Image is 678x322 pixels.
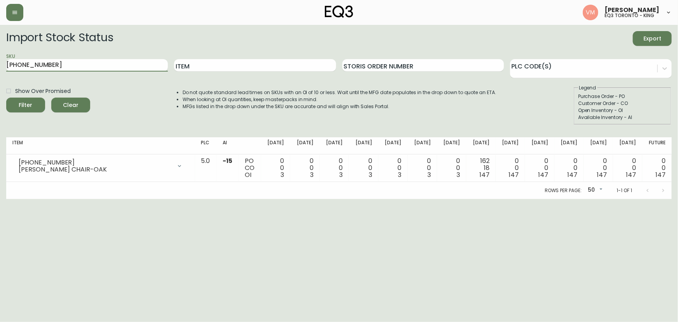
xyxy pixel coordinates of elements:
[195,154,216,182] td: 5.0
[281,170,284,179] span: 3
[578,93,667,100] div: Purchase Order - PO
[349,137,378,154] th: [DATE]
[183,103,497,110] li: MFGs listed in the drop down under the SKU are accurate and will align with Sales Portal.
[561,157,578,178] div: 0 0
[51,98,90,112] button: Clear
[590,157,607,178] div: 0 0
[619,157,636,178] div: 0 0
[6,137,195,154] th: Item
[545,187,582,194] p: Rows per page:
[578,100,667,107] div: Customer Order - CO
[15,87,71,95] span: Show Over Promised
[183,96,497,103] li: When looking at OI quantities, keep masterpacks in mind.
[639,34,666,44] span: Export
[19,159,172,166] div: [PHONE_NUMBER]
[648,157,666,178] div: 0 0
[267,157,284,178] div: 0 0
[633,31,672,46] button: Export
[613,137,643,154] th: [DATE]
[378,137,408,154] th: [DATE]
[538,170,548,179] span: 147
[525,137,554,154] th: [DATE]
[261,137,291,154] th: [DATE]
[443,157,460,178] div: 0 0
[245,170,251,179] span: OI
[568,170,578,179] span: 147
[19,166,172,173] div: [PERSON_NAME] CHAIR-OAK
[326,157,343,178] div: 0 0
[496,137,525,154] th: [DATE]
[296,157,314,178] div: 0 0
[245,157,254,178] div: PO CO
[626,170,636,179] span: 147
[355,157,372,178] div: 0 0
[466,137,496,154] th: [DATE]
[58,100,84,110] span: Clear
[6,98,45,112] button: Filter
[216,137,239,154] th: AI
[414,157,431,178] div: 0 0
[554,137,584,154] th: [DATE]
[585,184,604,197] div: 50
[584,137,613,154] th: [DATE]
[369,170,372,179] span: 3
[12,157,189,175] div: [PHONE_NUMBER][PERSON_NAME] CHAIR-OAK
[578,107,667,114] div: Open Inventory - OI
[339,170,343,179] span: 3
[183,89,497,96] li: Do not quote standard lead times on SKUs with an OI of 10 or less. Wait until the MFG date popula...
[290,137,320,154] th: [DATE]
[408,137,437,154] th: [DATE]
[655,170,666,179] span: 147
[427,170,431,179] span: 3
[583,5,598,20] img: 0f63483a436850f3a2e29d5ab35f16df
[642,137,672,154] th: Future
[472,157,490,178] div: 162 18
[19,100,33,110] div: Filter
[605,13,654,18] h5: eq3 toronto - king
[509,170,519,179] span: 147
[597,170,607,179] span: 147
[6,31,113,46] h2: Import Stock Status
[479,170,490,179] span: 147
[310,170,314,179] span: 3
[437,137,467,154] th: [DATE]
[578,84,597,91] legend: Legend
[223,156,232,165] span: -15
[617,187,632,194] p: 1-1 of 1
[398,170,401,179] span: 3
[605,7,659,13] span: [PERSON_NAME]
[385,157,402,178] div: 0 0
[502,157,519,178] div: 0 0
[320,137,349,154] th: [DATE]
[531,157,548,178] div: 0 0
[195,137,216,154] th: PLC
[578,114,667,121] div: Available Inventory - AI
[457,170,460,179] span: 3
[325,5,354,18] img: logo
